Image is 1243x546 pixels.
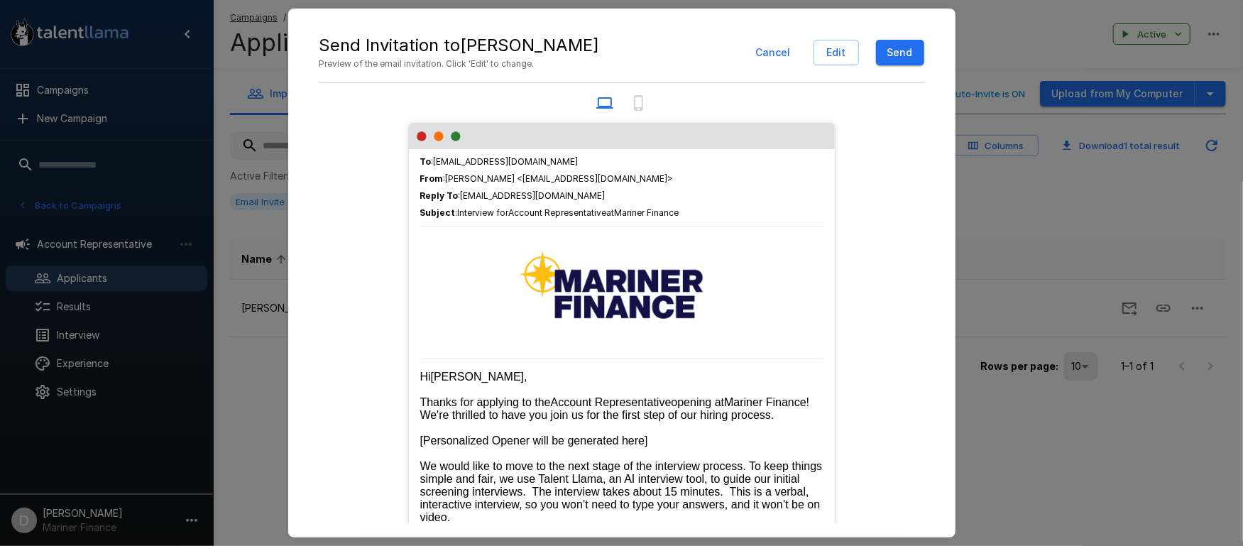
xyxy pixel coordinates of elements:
[420,241,823,342] img: Talent Llama
[420,189,823,203] span: : [EMAIL_ADDRESS][DOMAIN_NAME]
[551,396,672,408] span: Account Representative
[876,40,924,66] button: Send
[671,396,724,408] span: opening at
[420,460,826,523] span: We would like to move to the next stage of the interview process. To keep things simple and fair,...
[615,207,679,218] span: Mariner Finance
[458,207,509,218] span: Interview for
[420,190,459,201] b: Reply To
[420,207,456,218] b: Subject
[420,435,648,447] span: [Personalized Opener will be generated here]
[524,371,527,383] span: ,
[420,156,432,167] b: To
[420,396,813,421] span: ! We're thrilled to have you join us for the first step of our hiring process.
[814,40,859,66] button: Edit
[420,173,444,184] b: From
[509,207,607,218] span: Account Representative
[420,396,551,408] span: Thanks for applying to the
[319,34,600,57] h5: Send Invitation to [PERSON_NAME]
[607,207,615,218] span: at
[750,40,796,66] button: Cancel
[420,371,431,383] span: Hi
[420,155,823,169] span: : [EMAIL_ADDRESS][DOMAIN_NAME]
[420,172,674,186] span: : [PERSON_NAME] <[EMAIL_ADDRESS][DOMAIN_NAME]>
[724,396,806,408] span: Mariner Finance
[420,206,679,220] span: :
[319,57,600,71] span: Preview of the email invitation. Click 'Edit' to change.
[431,371,525,383] span: [PERSON_NAME]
